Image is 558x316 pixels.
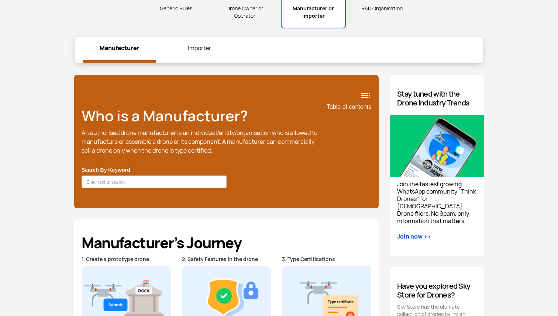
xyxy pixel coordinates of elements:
h4: Have you explored Sky Store for Drones? [397,282,476,299]
input: Enter text to search [82,176,227,188]
h5: An authorised drone manufacturer is an individual/entity/organisation who is allowed to manufactu... [82,129,322,155]
a: Importer [163,37,236,60]
span: Join the fastest growing WhatsApp community "Think Drones" for [DEMOGRAPHIC_DATA] Drone fliers. N... [397,181,476,225]
label: Search By Keyword [82,166,130,174]
span: Table of contents [322,103,371,111]
h4: Stay tuned with the Drone Industry Trends [397,90,476,107]
h3: Manufacturer’s Journey [82,234,371,252]
span: Drone Owner or Operator [215,5,275,20]
span: Generic Rules [146,5,206,12]
h2: Who is a Manufacturer? [82,107,322,125]
p: 2. Safety Features in the drone [182,256,271,263]
img: Recent updates on drone rules. [390,115,484,177]
p: 1. Create a prototype drone [82,256,171,263]
a: Join now >> [397,232,431,241]
p: 3. Type Certifications [282,256,371,263]
span: R&D Organisation [352,5,412,12]
span: Manufacturer or Importer [284,5,342,20]
a: Manufacturer [83,37,156,63]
